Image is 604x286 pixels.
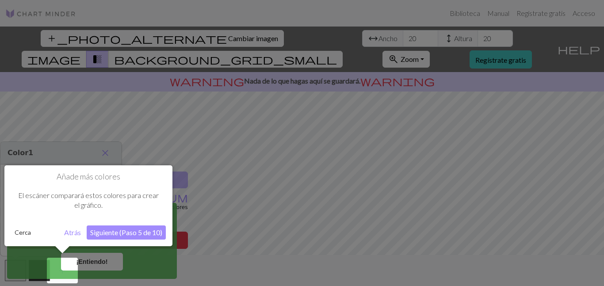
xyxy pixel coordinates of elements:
font: Siguiente (Paso 5 de 10) [90,228,162,236]
button: Siguiente (Paso 5 de 10) [87,225,166,240]
font: Atrás [64,228,81,236]
button: Atrás [61,225,84,240]
h1: Añade más colores [11,172,166,182]
button: Cerca [11,226,34,239]
font: Añade más colores [57,172,120,181]
div: Añade más colores [4,165,172,246]
font: El escáner comparará estos colores para crear el gráfico. [18,191,159,209]
font: Cerca [15,229,31,236]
